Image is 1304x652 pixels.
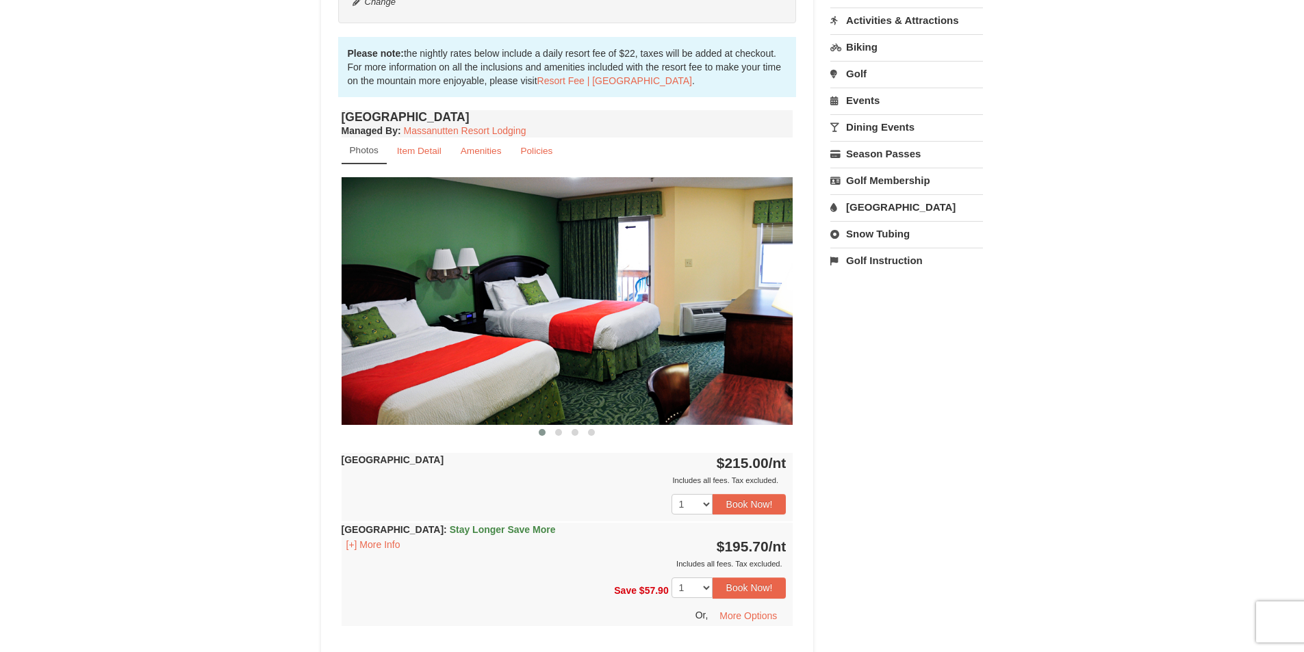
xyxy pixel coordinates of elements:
strong: [GEOGRAPHIC_DATA] [342,524,556,535]
a: Policies [511,138,561,164]
div: the nightly rates below include a daily resort fee of $22, taxes will be added at checkout. For m... [338,37,797,97]
a: Golf Membership [830,168,983,193]
div: Includes all fees. Tax excluded. [342,473,787,487]
strong: [GEOGRAPHIC_DATA] [342,454,444,465]
a: Biking [830,34,983,60]
a: Massanutten Resort Lodging [404,125,526,136]
small: Item Detail [397,146,442,156]
small: Policies [520,146,552,156]
a: Golf Instruction [830,248,983,273]
span: $57.90 [639,585,669,596]
a: Item Detail [388,138,450,164]
a: Events [830,88,983,113]
button: Book Now! [713,577,787,598]
small: Photos [350,145,379,155]
span: $195.70 [717,538,769,554]
span: : [444,524,447,535]
button: [+] More Info [342,537,405,552]
strong: : [342,125,401,136]
span: Or, [695,609,708,620]
a: Golf [830,61,983,86]
img: 18876286-41-233aa5f3.jpg [342,177,793,424]
button: Book Now! [713,494,787,514]
a: Activities & Attractions [830,8,983,33]
span: Managed By [342,125,398,136]
strong: $215.00 [717,455,787,471]
a: Snow Tubing [830,221,983,246]
a: Season Passes [830,141,983,166]
a: [GEOGRAPHIC_DATA] [830,194,983,220]
div: Includes all fees. Tax excluded. [342,557,787,571]
span: /nt [769,538,787,554]
small: Amenities [461,146,502,156]
span: Stay Longer Save More [450,524,556,535]
h4: [GEOGRAPHIC_DATA] [342,110,793,124]
a: Resort Fee | [GEOGRAPHIC_DATA] [537,75,692,86]
a: Photos [342,138,387,164]
a: Amenities [452,138,511,164]
span: /nt [769,455,787,471]
button: More Options [711,605,786,626]
a: Dining Events [830,114,983,140]
span: Save [614,585,637,596]
strong: Please note: [348,48,404,59]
